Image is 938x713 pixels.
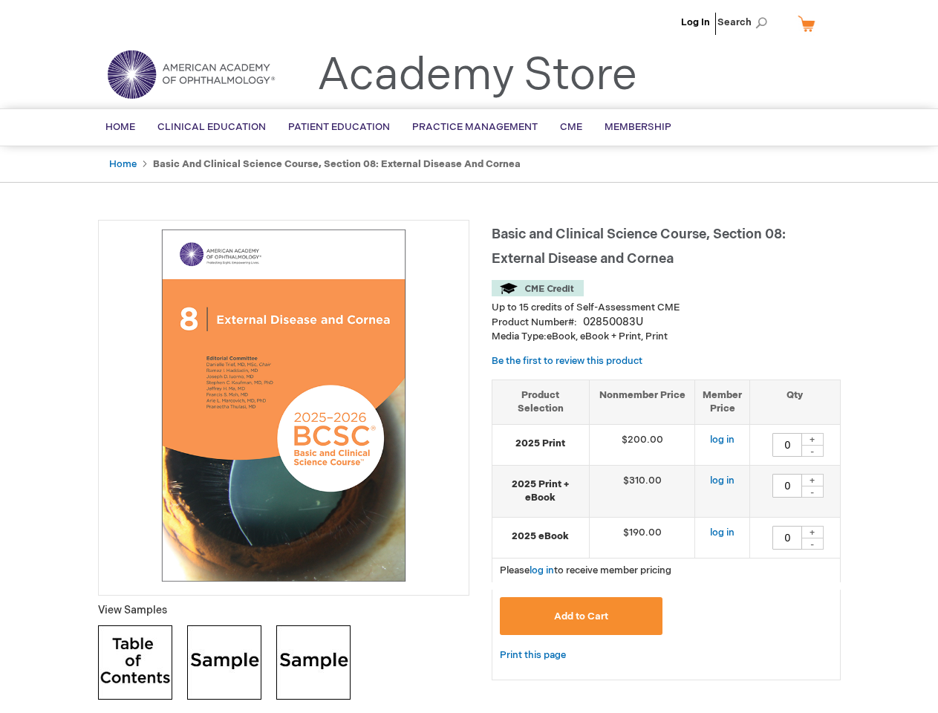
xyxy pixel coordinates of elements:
div: + [801,526,824,538]
div: 02850083U [583,315,643,330]
input: Qty [772,433,802,457]
span: Basic and Clinical Science Course, Section 08: External Disease and Cornea [492,227,786,267]
a: Be the first to review this product [492,355,642,367]
a: Log In [681,16,710,28]
a: log in [710,434,735,446]
th: Qty [750,380,840,424]
img: CME Credit [492,280,584,296]
th: Nonmember Price [589,380,695,424]
span: Search [717,7,774,37]
img: Click to view [187,625,261,700]
th: Product Selection [492,380,590,424]
a: Home [109,158,137,170]
div: + [801,433,824,446]
span: Practice Management [412,121,538,133]
strong: 2025 eBook [500,530,582,544]
strong: Basic and Clinical Science Course, Section 08: External Disease and Cornea [153,158,521,170]
span: Please to receive member pricing [500,564,671,576]
span: Membership [605,121,671,133]
button: Add to Cart [500,597,663,635]
td: $200.00 [589,424,695,465]
a: log in [530,564,554,576]
span: Add to Cart [554,611,608,622]
strong: Media Type: [492,331,547,342]
a: Print this page [500,646,566,665]
input: Qty [772,526,802,550]
a: log in [710,475,735,486]
strong: 2025 Print [500,437,582,451]
a: log in [710,527,735,538]
div: - [801,538,824,550]
th: Member Price [695,380,750,424]
img: Click to view [98,625,172,700]
a: Academy Store [317,49,637,102]
span: Home [105,121,135,133]
img: Basic and Clinical Science Course, Section 08: External Disease and Cornea [106,228,461,583]
span: Clinical Education [157,121,266,133]
p: View Samples [98,603,469,618]
span: Patient Education [288,121,390,133]
li: Up to 15 credits of Self-Assessment CME [492,301,841,315]
div: + [801,474,824,486]
img: Click to view [276,625,351,700]
td: $310.00 [589,465,695,517]
input: Qty [772,474,802,498]
div: - [801,445,824,457]
td: $190.00 [589,517,695,558]
span: CME [560,121,582,133]
div: - [801,486,824,498]
strong: 2025 Print + eBook [500,478,582,505]
p: eBook, eBook + Print, Print [492,330,841,344]
strong: Product Number [492,316,577,328]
